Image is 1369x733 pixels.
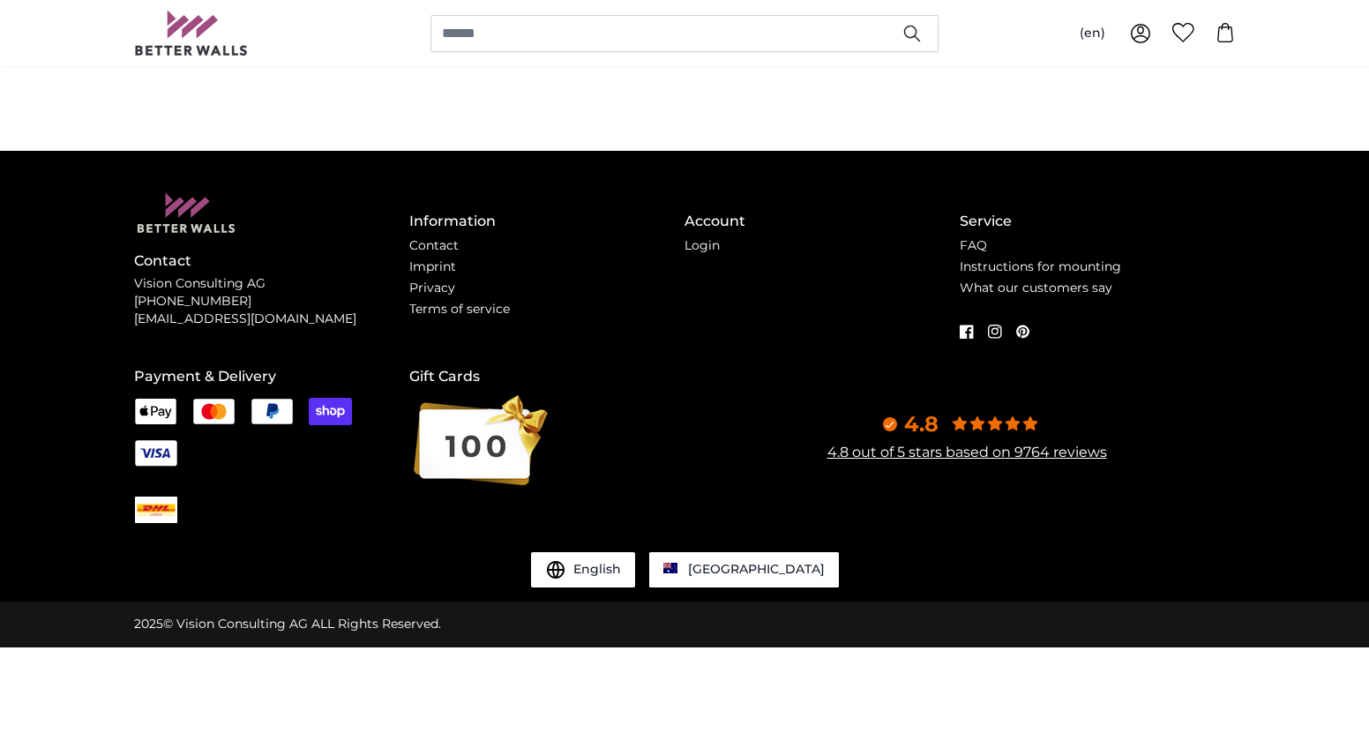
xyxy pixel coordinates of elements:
[960,258,1121,274] a: Instructions for mounting
[134,616,163,632] span: 2025
[409,280,455,295] a: Privacy
[684,211,960,232] h4: Account
[960,211,1235,232] h4: Service
[960,237,987,253] a: FAQ
[135,502,177,518] img: DEX
[688,561,825,577] span: [GEOGRAPHIC_DATA]
[663,563,677,573] img: Australia
[409,366,684,387] h4: Gift Cards
[409,258,456,274] a: Imprint
[649,552,839,587] a: Australia [GEOGRAPHIC_DATA]
[134,251,409,272] h4: Contact
[684,237,720,253] a: Login
[134,366,409,387] h4: Payment & Delivery
[409,301,510,317] a: Terms of service
[1066,18,1119,49] button: (en)
[134,11,249,56] img: Betterwalls
[531,552,635,587] button: English
[960,280,1112,295] a: What our customers say
[409,211,684,232] h4: Information
[134,275,409,328] p: Vision Consulting AG [PHONE_NUMBER] [EMAIL_ADDRESS][DOMAIN_NAME]
[134,616,441,633] div: © Vision Consulting AG ALL Rights Reserved.
[827,444,1107,460] a: 4.8 out of 5 stars based on 9764 reviews
[573,561,621,579] span: English
[409,237,459,253] a: Contact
